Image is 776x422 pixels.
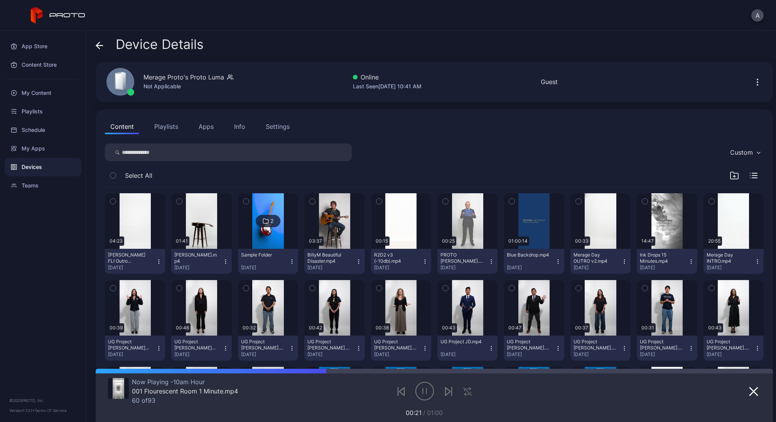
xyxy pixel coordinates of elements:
div: UG Project JD.mp4 [440,339,483,345]
div: [DATE] [241,351,289,358]
div: Merage Day OUTRO v2.mp4 [574,252,616,264]
span: Version 1.13.1 • [9,408,35,413]
div: 001 Flourescent Room 1 Minute.mp4 [132,387,238,395]
div: UG Project Jamee.mp4 [374,339,417,351]
button: UG Project [PERSON_NAME].mp4[DATE] [238,336,298,361]
div: [DATE] [440,265,488,271]
button: UG Project [PERSON_NAME].mp4[DATE] [570,336,631,361]
button: UG Project [PERSON_NAME].mp4[DATE] [637,336,697,361]
div: Custom [730,149,753,156]
div: [DATE] [374,351,422,358]
button: Content [105,119,139,134]
div: [DATE] [707,351,754,358]
div: [DATE] [174,351,222,358]
button: UG Project [PERSON_NAME].mp4[DATE] [504,336,564,361]
a: Content Store [5,56,81,74]
span: 10am Hour [170,378,205,386]
button: Info [229,119,251,134]
a: App Store [5,37,81,56]
div: [DATE] [374,265,422,271]
button: Custom [726,143,764,161]
div: 60 of 93 [132,397,238,404]
div: [DATE] [241,265,289,271]
div: Merage Proto's Proto Luma [143,73,224,82]
button: PROTO [PERSON_NAME].mp4[DATE] [437,249,498,274]
div: [DATE] [108,265,156,271]
button: UG Project JD.mp4[DATE] [437,336,498,361]
div: 2 [270,218,273,225]
span: 01:00 [427,409,443,417]
a: Playlists [5,102,81,121]
button: UG Project [PERSON_NAME].mp4[DATE] [304,336,364,361]
div: [DATE] [507,265,555,271]
button: A [751,9,764,22]
span: Select All [125,171,152,180]
span: / [423,409,425,417]
div: [DATE] [174,265,222,271]
button: Merage Day OUTRO v2.mp4[DATE] [570,249,631,274]
div: Online [353,73,422,82]
div: PROTO Paul Merage.mp4 [440,252,483,264]
button: Merage Day INTRO.mp4[DATE] [703,249,764,274]
a: Devices [5,158,81,176]
button: BillyM Beautiful Disaster.mp4[DATE] [304,249,364,274]
div: Settings [266,122,290,131]
button: Sample Folder[DATE] [238,249,298,274]
div: UG Project Justin.mp4 [507,339,549,351]
div: © 2025 PROTO, Inc. [9,397,77,403]
div: Now Playing [132,378,238,386]
button: [PERSON_NAME] FLI Outro Proto.mp4[DATE] [105,249,165,274]
div: BillyM Beautiful Disaster.mp4 [307,252,350,264]
div: UG Project Amber D.mp4 [108,339,150,351]
span: 00:21 [406,409,422,417]
button: Blue Backdrop.mp4[DATE] [504,249,564,274]
div: UG Project Maria.mp4 [707,339,749,351]
a: My Apps [5,139,81,158]
button: Playlists [149,119,184,134]
div: [DATE] [707,265,754,271]
div: BillyM Silhouette.mp4 [174,252,217,264]
div: [DATE] [574,351,621,358]
div: [DATE] [507,351,555,358]
button: UG Project [PERSON_NAME].mp4[DATE] [703,336,764,361]
button: UG Project [PERSON_NAME].mp4[DATE] [371,336,431,361]
div: Merage Day INTRO.mp4 [707,252,749,264]
div: [DATE] [640,265,688,271]
button: UG Project [PERSON_NAME]mp4[DATE] [171,336,231,361]
div: Last Seen [DATE] 10:41 AM [353,82,422,91]
div: Not Applicable [143,82,233,91]
div: [DATE] [108,351,156,358]
button: Settings [260,119,295,134]
div: Info [234,122,245,131]
div: Dean Williamson FLI Outro Proto.mp4 [108,252,150,264]
a: My Content [5,84,81,102]
a: Schedule [5,121,81,139]
div: [DATE] [307,351,355,358]
div: [DATE] [440,351,488,358]
span: Device Details [116,37,204,52]
div: Ink Drops 15 Minutes.mp4 [640,252,682,264]
div: UG Project Cedric.mp4 [241,339,283,351]
div: Sample Folder [241,252,283,258]
div: UG Project Elizabeth.mp4 [307,339,350,351]
button: Ink Drops 15 Minutes.mp4[DATE] [637,249,697,274]
button: UG Project [PERSON_NAME]mp4[DATE] [105,336,165,361]
button: [PERSON_NAME].mp4[DATE] [171,249,231,274]
a: Terms Of Service [35,408,67,413]
div: Blue Backdrop.mp4 [507,252,549,258]
div: UG Project Amber L.mp4 [174,339,217,351]
div: [DATE] [640,351,688,358]
div: [DATE] [574,265,621,271]
button: Apps [193,119,219,134]
div: R2D2 v3 (-10db).mp4 [374,252,417,264]
div: [DATE] [307,265,355,271]
button: R2D2 v3 (-10db).mp4[DATE] [371,249,431,274]
a: Teams [5,176,81,195]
